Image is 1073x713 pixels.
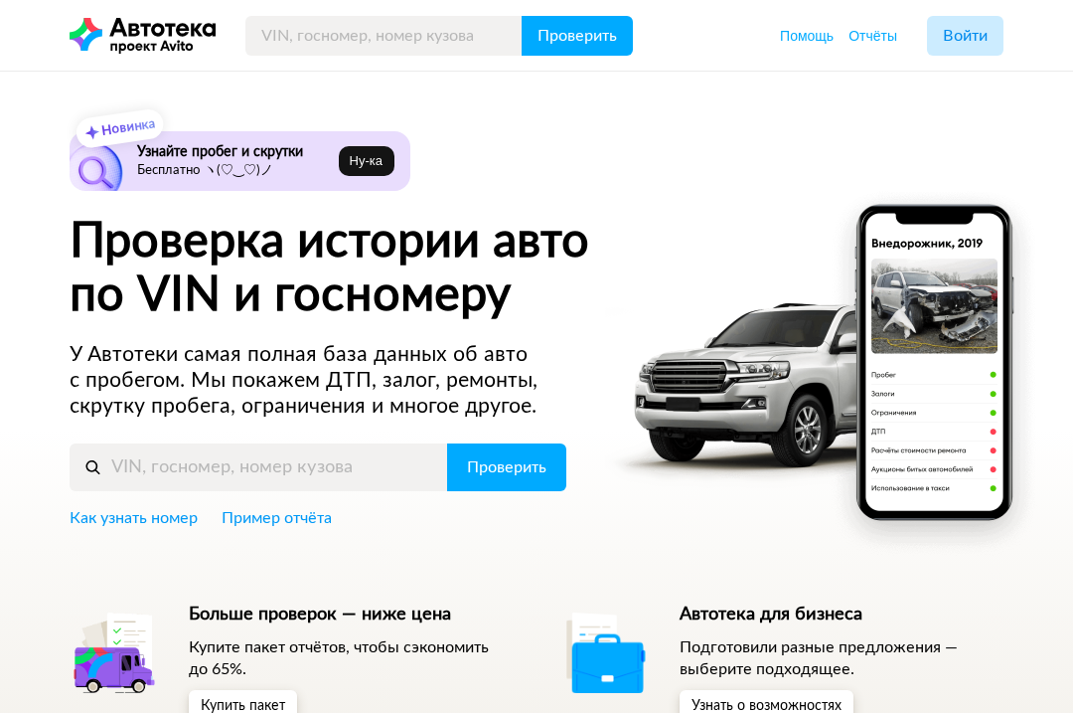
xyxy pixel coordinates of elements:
p: Купите пакет отчётов, чтобы сэкономить до 65%. [189,636,514,680]
button: Войти [927,16,1003,56]
p: Бесплатно ヽ(♡‿♡)ノ [137,163,331,179]
span: Проверить [537,28,617,44]
span: Узнать о возможностях [691,699,842,713]
span: Проверить [467,459,546,475]
a: Как узнать номер [70,507,198,529]
p: Подготовили разные предложения — выберите подходящее. [680,636,1004,680]
h5: Автотека для бизнеса [680,604,1004,625]
a: Пример отчёта [222,507,332,529]
span: Помощь [780,28,834,44]
span: Войти [943,28,988,44]
p: У Автотеки самая полная база данных об авто с пробегом. Мы покажем ДТП, залог, ремонты, скрутку п... [70,342,568,420]
strong: Новинка [101,117,156,138]
span: Купить пакет [201,699,285,713]
button: Проверить [522,16,633,56]
a: Помощь [780,26,834,46]
input: VIN, госномер, номер кузова [70,444,448,491]
h1: Проверка истории авто по VIN и госномеру [70,215,663,322]
h6: Узнайте пробег и скрутки [137,143,331,161]
span: Отчёты [848,28,897,44]
a: Отчёты [848,26,897,46]
h5: Больше проверок — ниже цена [189,604,514,625]
span: Ну‑ка [350,153,383,169]
input: VIN, госномер, номер кузова [245,16,523,56]
button: Проверить [447,444,566,491]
